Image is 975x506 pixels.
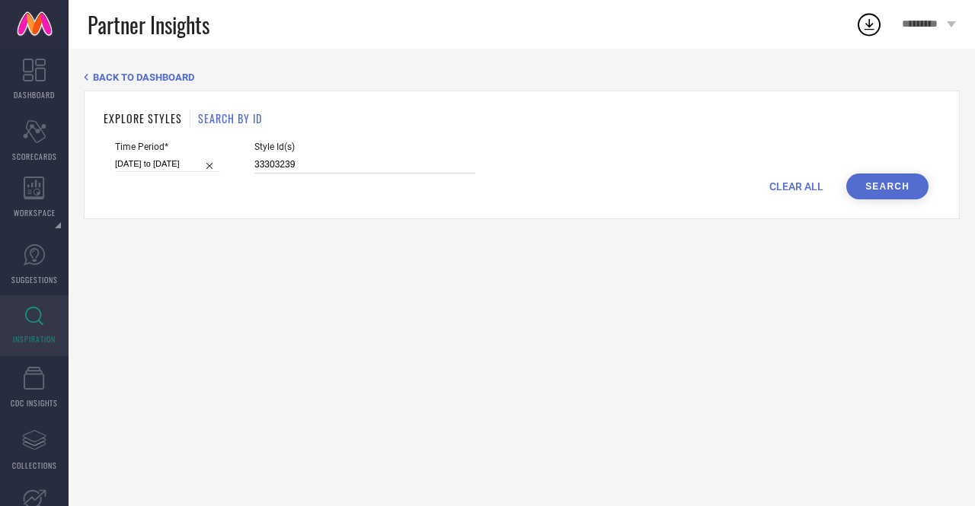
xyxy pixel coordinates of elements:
[12,460,57,471] span: COLLECTIONS
[254,156,475,173] input: Enter comma separated style ids e.g. 12345, 67890
[846,173,929,199] button: Search
[11,397,58,409] span: CDC INSIGHTS
[115,142,220,152] span: Time Period*
[14,207,56,218] span: WORKSPACE
[769,180,823,193] span: CLEAR ALL
[11,274,58,285] span: SUGGESTIONS
[115,156,220,172] input: Select time period
[254,142,475,152] span: Style Id(s)
[93,72,194,83] span: BACK TO DASHBOARD
[12,151,57,162] span: SCORECARDS
[198,110,262,126] h1: SEARCH BY ID
[13,333,56,345] span: INSPIRATION
[104,110,182,126] h1: EXPLORE STYLES
[88,9,209,40] span: Partner Insights
[14,89,55,100] span: DASHBOARD
[855,11,883,38] div: Open download list
[84,72,960,83] div: Back TO Dashboard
